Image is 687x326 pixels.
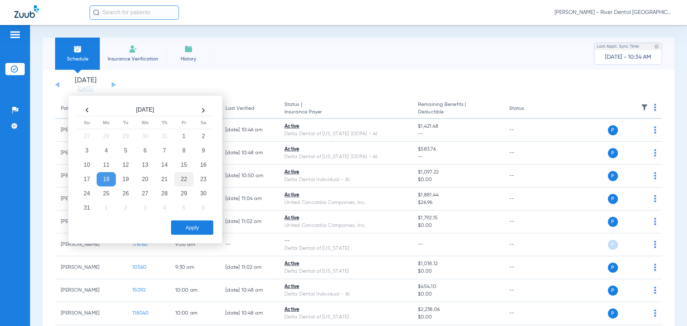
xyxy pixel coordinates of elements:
[654,241,656,248] img: group-dot-blue.svg
[503,142,552,165] td: --
[64,86,107,93] a: [DATE]
[170,256,220,279] td: 9:30 AM
[418,123,497,130] span: $1,421.48
[220,119,279,142] td: [DATE] 10:46 AM
[170,279,220,302] td: 10:00 AM
[654,287,656,294] img: group-dot-blue.svg
[279,99,412,119] th: Status |
[654,104,656,111] img: group-dot-blue.svg
[284,146,406,153] div: Active
[284,199,406,206] div: United Concordia Companies, Inc.
[284,108,406,116] span: Insurance Payer
[418,176,497,184] span: $0.00
[418,153,497,161] span: --
[418,260,497,268] span: $1,018.12
[284,176,406,184] div: Delta Dental Individual - AI
[93,9,99,16] img: Search Icon
[171,220,213,235] button: Apply
[418,291,497,298] span: $0.00
[641,104,648,111] img: filter.svg
[132,265,146,270] span: 10560
[284,260,406,268] div: Active
[654,195,656,202] img: group-dot-blue.svg
[284,283,406,291] div: Active
[503,188,552,210] td: --
[284,237,406,245] div: --
[608,286,618,296] span: P
[654,264,656,271] img: group-dot-blue.svg
[284,222,406,229] div: United Concordia Companies, Inc.
[61,105,121,112] div: Patient Name
[284,169,406,176] div: Active
[97,104,194,116] th: [DATE]
[418,306,497,313] span: $2,238.06
[608,263,618,273] span: P
[170,302,220,325] td: 10:00 AM
[220,188,279,210] td: [DATE] 11:04 AM
[9,30,21,39] img: hamburger-icon
[170,233,220,256] td: 9:00 AM
[55,279,127,302] td: [PERSON_NAME]
[597,43,640,50] span: Last Appt. Sync Time:
[60,55,94,63] span: Schedule
[225,105,254,112] div: Last Verified
[220,279,279,302] td: [DATE] 10:48 AM
[654,149,656,156] img: group-dot-blue.svg
[418,214,497,222] span: $1,792.15
[220,165,279,188] td: [DATE] 10:50 AM
[284,130,406,138] div: Delta Dental of [US_STATE] (DDPA) - AI
[654,218,656,225] img: group-dot-blue.svg
[418,268,497,275] span: $0.00
[220,256,279,279] td: [DATE] 11:02 AM
[418,222,497,229] span: $0.00
[284,153,406,161] div: Delta Dental of [US_STATE] (DDPA) - AI
[418,108,497,116] span: Deductible
[503,119,552,142] td: --
[608,240,618,250] span: P
[608,217,618,227] span: P
[284,306,406,313] div: Active
[418,242,423,247] span: --
[55,302,127,325] td: [PERSON_NAME]
[608,125,618,135] span: P
[14,5,39,18] img: Zuub Logo
[61,105,92,112] div: Patient Name
[284,291,406,298] div: Delta Dental Individual - AI
[284,245,406,252] div: Delta Dental of [US_STATE]
[284,191,406,199] div: Active
[225,105,273,112] div: Last Verified
[418,169,497,176] span: $1,097.22
[418,130,497,138] span: --
[654,126,656,133] img: group-dot-blue.svg
[503,302,552,325] td: --
[608,171,618,181] span: P
[503,279,552,302] td: --
[284,123,406,130] div: Active
[220,302,279,325] td: [DATE] 10:48 AM
[132,242,148,247] span: 176760
[220,210,279,233] td: [DATE] 11:02 AM
[418,313,497,321] span: $0.00
[418,191,497,199] span: $1,881.44
[184,45,193,53] img: History
[503,210,552,233] td: --
[89,5,179,20] input: Search for patients
[503,165,552,188] td: --
[132,288,146,293] span: 15092
[220,233,279,256] td: --
[105,55,161,63] span: Insurance Verification
[412,99,503,119] th: Remaining Benefits |
[284,214,406,222] div: Active
[284,313,406,321] div: Delta Dental of [US_STATE]
[132,311,149,316] span: 118040
[220,142,279,165] td: [DATE] 10:48 AM
[418,146,497,153] span: $583.76
[64,77,107,93] li: [DATE]
[608,148,618,158] span: P
[418,199,497,206] span: $26.96
[654,172,656,179] img: group-dot-blue.svg
[503,233,552,256] td: --
[73,45,82,53] img: Schedule
[418,283,497,291] span: $454.10
[171,55,205,63] span: History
